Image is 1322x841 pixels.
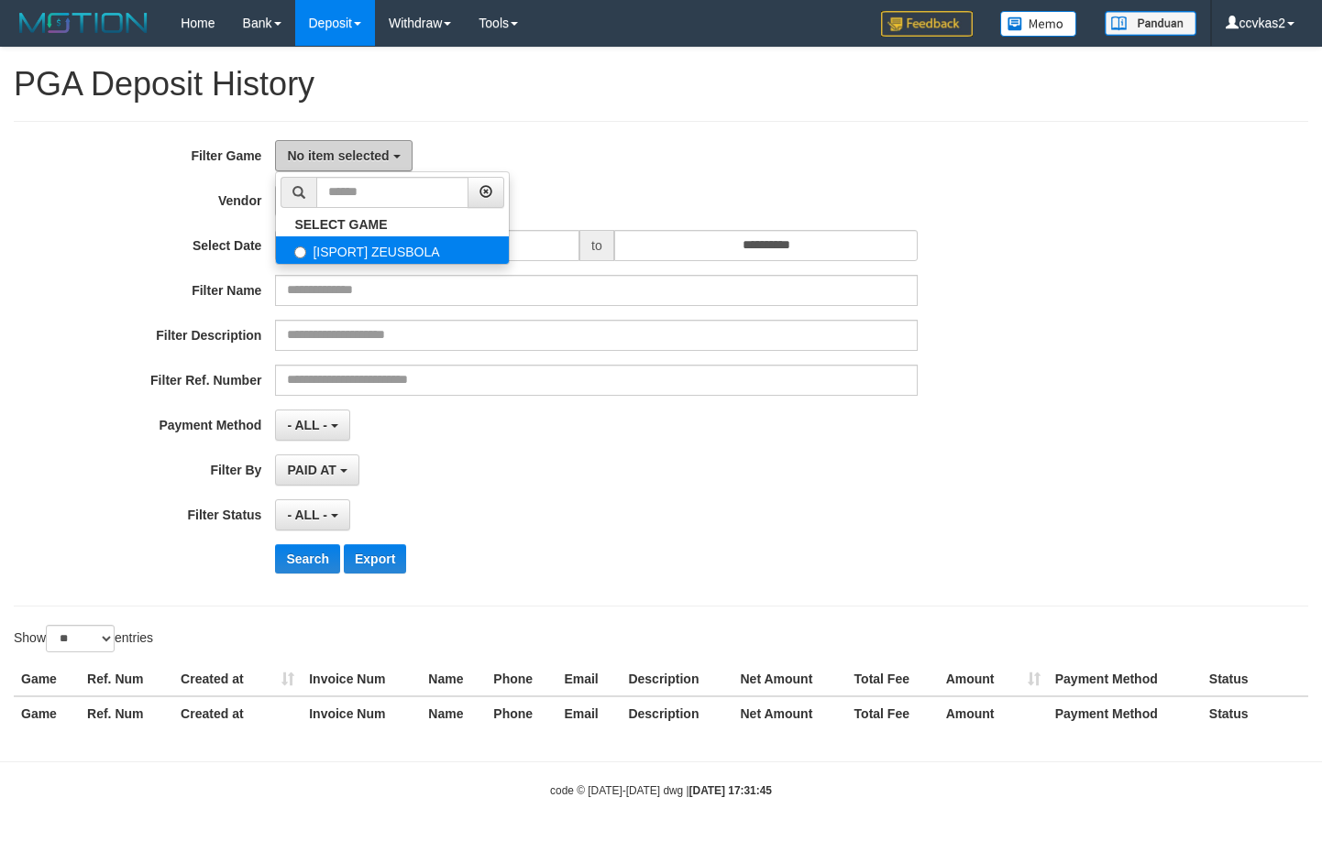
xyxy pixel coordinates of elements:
[275,544,340,573] button: Search
[287,418,327,432] span: - ALL -
[276,213,509,236] a: SELECT GAME
[1048,696,1202,730] th: Payment Method
[294,217,387,232] b: SELECT GAME
[14,625,153,652] label: Show entries
[939,696,1048,730] th: Amount
[14,662,80,696] th: Game
[421,662,486,696] th: Name
[173,662,302,696] th: Created at
[275,410,349,441] button: - ALL -
[550,784,772,797] small: code © [DATE]-[DATE] dwg |
[1048,662,1202,696] th: Payment Method
[421,696,486,730] th: Name
[939,662,1048,696] th: Amount
[80,662,173,696] th: Ref. Num
[275,499,349,530] button: - ALL -
[302,696,421,730] th: Invoice Num
[579,230,614,261] span: to
[689,784,772,797] strong: [DATE] 17:31:45
[287,148,389,163] span: No item selected
[173,696,302,730] th: Created at
[294,246,306,258] input: [ISPORT] ZEUSBOLA
[287,463,336,477] span: PAID AT
[733,662,847,696] th: Net Amount
[556,696,621,730] th: Email
[881,11,973,37] img: Feedback.jpg
[46,625,115,652] select: Showentries
[486,696,556,730] th: Phone
[847,696,939,730] th: Total Fee
[1202,662,1308,696] th: Status
[14,696,80,730] th: Game
[1105,11,1196,36] img: panduan.png
[14,66,1308,103] h1: PGA Deposit History
[275,140,412,171] button: No item selected
[302,662,421,696] th: Invoice Num
[14,9,153,37] img: MOTION_logo.png
[621,696,733,730] th: Description
[344,544,406,573] button: Export
[275,454,358,486] button: PAID AT
[556,662,621,696] th: Email
[1000,11,1077,37] img: Button%20Memo.svg
[733,696,847,730] th: Net Amount
[621,662,733,696] th: Description
[276,236,509,264] label: [ISPORT] ZEUSBOLA
[287,508,327,522] span: - ALL -
[80,696,173,730] th: Ref. Num
[847,662,939,696] th: Total Fee
[486,662,556,696] th: Phone
[1202,696,1308,730] th: Status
